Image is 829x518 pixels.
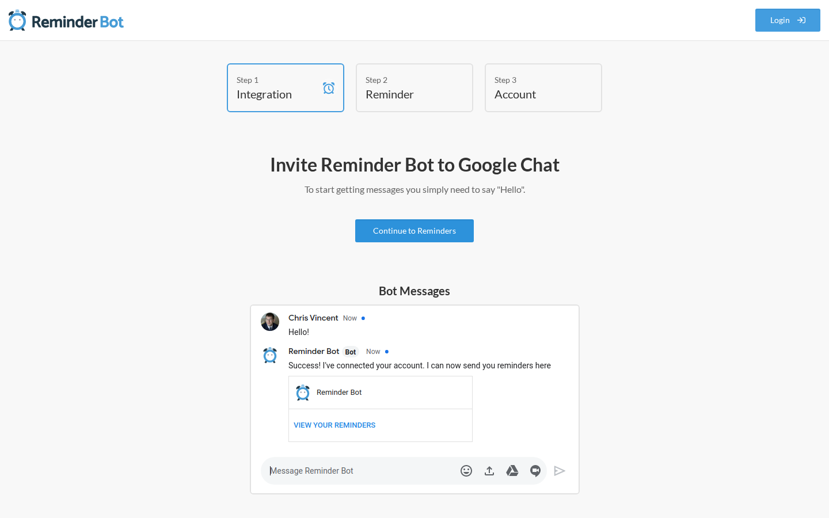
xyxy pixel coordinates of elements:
[9,9,124,32] img: Reminder Bot
[81,182,748,196] p: To start getting messages you simply need to say "Hello".
[237,74,317,86] div: Step 1
[366,86,446,102] h4: Reminder
[755,9,821,32] a: Login
[495,86,575,102] h4: Account
[495,74,575,86] div: Step 3
[366,74,446,86] div: Step 2
[81,153,748,177] h2: Invite Reminder Bot to Google Chat
[237,86,317,102] h4: Integration
[355,219,474,242] a: Continue to Reminders
[250,283,580,299] h5: Bot Messages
